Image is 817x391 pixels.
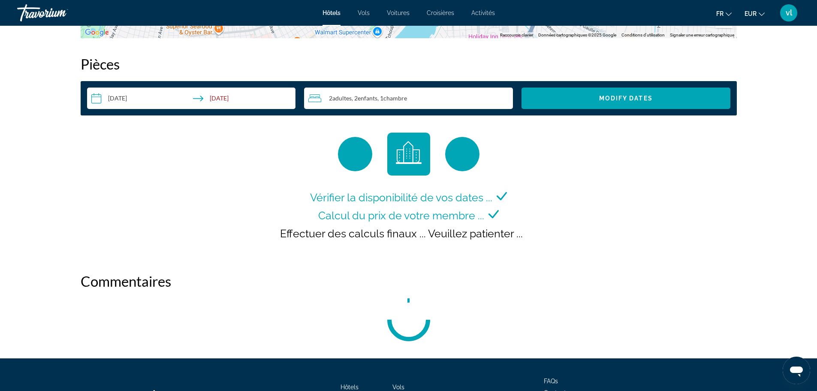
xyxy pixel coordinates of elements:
button: Change currency [745,7,765,20]
a: Vols [358,9,370,16]
button: User Menu [778,4,800,22]
a: Signaler une erreur cartographique [670,33,734,37]
button: Select check in and out date [87,88,296,109]
span: Chambre [383,94,407,102]
a: Conditions d'utilisation (s'ouvre dans un nouvel onglet) [621,33,665,37]
a: Ouvrir cette zone dans Google Maps (dans une nouvelle fenêtre) [83,27,111,38]
a: Hôtels [323,9,341,16]
span: Vérifier la disponibilité de vos dates ... [310,191,492,204]
h2: Commentaires [81,273,737,290]
button: Travelers: 2 adults, 2 children [304,88,513,109]
a: Hôtels [341,384,359,391]
span: fr [716,10,724,17]
span: Enfants [358,94,377,102]
span: Adultes [332,94,352,102]
button: Change language [716,7,732,20]
span: , 2 [352,95,377,102]
button: Modify Dates [522,88,730,109]
span: EUR [745,10,757,17]
span: Calcul du prix de votre membre ... [318,209,484,222]
span: vl [786,9,792,17]
a: Activités [471,9,495,16]
button: Raccourcis clavier [500,32,533,38]
a: Croisières [427,9,454,16]
span: Données cartographiques ©2025 Google [538,33,616,37]
span: , 1 [377,95,407,102]
span: 2 [329,95,352,102]
div: Search widget [87,88,730,109]
h2: Pièces [81,55,737,73]
a: Voitures [387,9,410,16]
iframe: Bouton de lancement de la fenêtre de messagerie [783,357,810,384]
img: Google [83,27,111,38]
a: Travorium [17,2,103,24]
a: Vols [392,384,404,391]
a: FAQs [544,378,558,385]
span: Modify Dates [599,95,653,102]
span: Effectuer des calculs finaux ... Veuillez patienter ... [280,227,523,240]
